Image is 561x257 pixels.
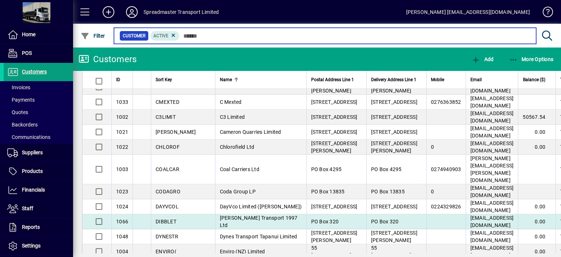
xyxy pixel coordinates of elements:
[220,204,302,209] span: DayVco Limited ([PERSON_NAME])
[311,189,345,194] span: PO Box 13835
[311,140,358,154] span: [STREET_ADDRESS][PERSON_NAME]
[4,181,73,199] a: Financials
[470,230,514,243] span: [EMAIL_ADDRESS][DOMAIN_NAME]
[4,106,73,118] a: Quotes
[371,219,399,224] span: PO Box 320
[518,229,556,244] td: 0.00
[470,76,514,84] div: Email
[79,29,107,42] button: Filter
[81,33,105,39] span: Filter
[7,122,38,128] span: Backorders
[311,99,358,105] span: [STREET_ADDRESS]
[156,129,196,135] span: [PERSON_NAME]
[523,76,545,84] span: Balance ($)
[470,215,514,228] span: [EMAIL_ADDRESS][DOMAIN_NAME]
[116,99,128,105] span: 1033
[518,140,556,155] td: 0.00
[156,249,176,254] span: ENVIRO(
[79,53,137,65] div: Customers
[4,81,73,94] a: Invoices
[220,166,259,172] span: Coal Carriers Ltd
[431,99,461,105] span: 0276363852
[116,249,128,254] span: 1004
[431,144,434,150] span: 0
[311,76,354,84] span: Postal Address Line 1
[523,76,552,84] div: Balance ($)
[470,110,514,124] span: [EMAIL_ADDRESS][DOMAIN_NAME]
[22,69,47,75] span: Customers
[116,219,128,224] span: 1066
[431,166,461,172] span: 0274940903
[116,166,128,172] span: 1003
[156,166,179,172] span: COALCAR
[518,199,556,214] td: 0.00
[116,234,128,239] span: 1048
[220,234,297,239] span: Dynes Transport Tapanui Limited
[507,53,556,66] button: More Options
[220,129,281,135] span: Cameron Quarries Limited
[311,129,358,135] span: [STREET_ADDRESS]
[220,76,302,84] div: Name
[470,185,514,198] span: [EMAIL_ADDRESS][DOMAIN_NAME]
[518,125,556,140] td: 0.00
[116,129,128,135] span: 1021
[156,204,179,209] span: DAYVCOL
[470,155,514,183] span: [PERSON_NAME][EMAIL_ADDRESS][PERSON_NAME][DOMAIN_NAME]
[116,76,120,84] span: ID
[153,33,168,38] span: Active
[311,204,358,209] span: [STREET_ADDRESS]
[22,31,35,37] span: Home
[431,76,444,84] span: Mobile
[7,84,30,90] span: Invoices
[371,140,417,154] span: [STREET_ADDRESS][PERSON_NAME]
[4,26,73,44] a: Home
[220,249,265,254] span: Enviro (NZ) Limited
[156,144,180,150] span: CHLOROF
[22,224,40,230] span: Reports
[371,76,416,84] span: Delivery Address Line 1
[371,189,405,194] span: PO Box 13835
[4,200,73,218] a: Staff
[144,6,219,18] div: Spreadmaster Transport Limited
[371,99,417,105] span: [STREET_ADDRESS]
[470,53,495,66] button: Add
[116,204,128,209] span: 1024
[220,114,245,120] span: C3 Limited
[220,76,232,84] span: Name
[4,218,73,237] a: Reports
[116,189,128,194] span: 1023
[22,243,41,249] span: Settings
[156,219,176,224] span: DIBBLET
[470,76,482,84] span: Email
[518,214,556,229] td: 0.00
[472,56,493,62] span: Add
[470,140,514,154] span: [EMAIL_ADDRESS][DOMAIN_NAME]
[431,204,461,209] span: 0224329826
[120,5,144,19] button: Profile
[371,129,417,135] span: [STREET_ADDRESS]
[311,166,342,172] span: PO Box 4295
[156,99,179,105] span: CMEXTED
[371,230,417,243] span: [STREET_ADDRESS][PERSON_NAME]
[4,237,73,255] a: Settings
[97,5,120,19] button: Add
[431,189,434,194] span: 0
[311,219,339,224] span: PO Box 320
[7,134,50,140] span: Communications
[470,95,514,109] span: [EMAIL_ADDRESS][DOMAIN_NAME]
[509,56,554,62] span: More Options
[22,50,32,56] span: POS
[7,97,35,103] span: Payments
[22,150,43,155] span: Suppliers
[311,114,358,120] span: [STREET_ADDRESS]
[22,187,45,193] span: Financials
[470,125,514,139] span: [EMAIL_ADDRESS][DOMAIN_NAME]
[150,31,180,41] mat-chip: Activation Status: Active
[406,6,530,18] div: [PERSON_NAME] [EMAIL_ADDRESS][DOMAIN_NAME]
[220,99,242,105] span: C Mexted
[431,76,461,84] div: Mobile
[220,189,256,194] span: Coda Group LP
[4,144,73,162] a: Suppliers
[220,215,298,228] span: [PERSON_NAME] Transport 1997 Ltd
[156,114,176,120] span: C3LIMIT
